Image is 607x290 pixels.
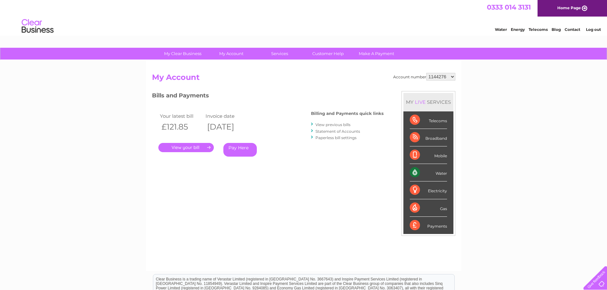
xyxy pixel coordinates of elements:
[158,112,204,120] td: Your latest bill
[152,73,455,85] h2: My Account
[156,48,209,60] a: My Clear Business
[414,99,427,105] div: LIVE
[158,143,214,152] a: .
[410,164,447,181] div: Water
[410,146,447,164] div: Mobile
[311,111,384,116] h4: Billing and Payments quick links
[586,27,601,32] a: Log out
[204,120,250,133] th: [DATE]
[350,48,403,60] a: Make A Payment
[205,48,257,60] a: My Account
[153,4,454,31] div: Clear Business is a trading name of Verastar Limited (registered in [GEOGRAPHIC_DATA] No. 3667643...
[204,112,250,120] td: Invoice date
[21,17,54,36] img: logo.png
[253,48,306,60] a: Services
[410,111,447,129] div: Telecoms
[487,3,531,11] a: 0333 014 3131
[552,27,561,32] a: Blog
[315,135,357,140] a: Paperless bill settings
[315,129,360,134] a: Statement of Accounts
[315,122,350,127] a: View previous bills
[410,217,447,234] div: Payments
[158,120,204,133] th: £121.85
[410,129,447,146] div: Broadband
[511,27,525,32] a: Energy
[403,93,453,111] div: MY SERVICES
[495,27,507,32] a: Water
[565,27,580,32] a: Contact
[393,73,455,81] div: Account number
[223,143,257,157] a: Pay Here
[529,27,548,32] a: Telecoms
[410,199,447,217] div: Gas
[302,48,354,60] a: Customer Help
[410,181,447,199] div: Electricity
[152,91,384,102] h3: Bills and Payments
